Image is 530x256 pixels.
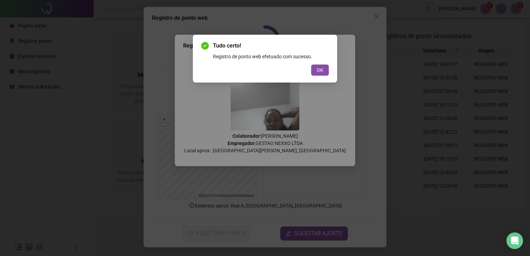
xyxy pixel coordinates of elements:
span: check-circle [201,42,209,50]
span: Tudo certo! [213,42,329,50]
span: OK [317,66,323,74]
div: Registro de ponto web efetuado com sucesso. [213,53,329,60]
div: Open Intercom Messenger [506,232,523,249]
button: OK [311,65,329,76]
